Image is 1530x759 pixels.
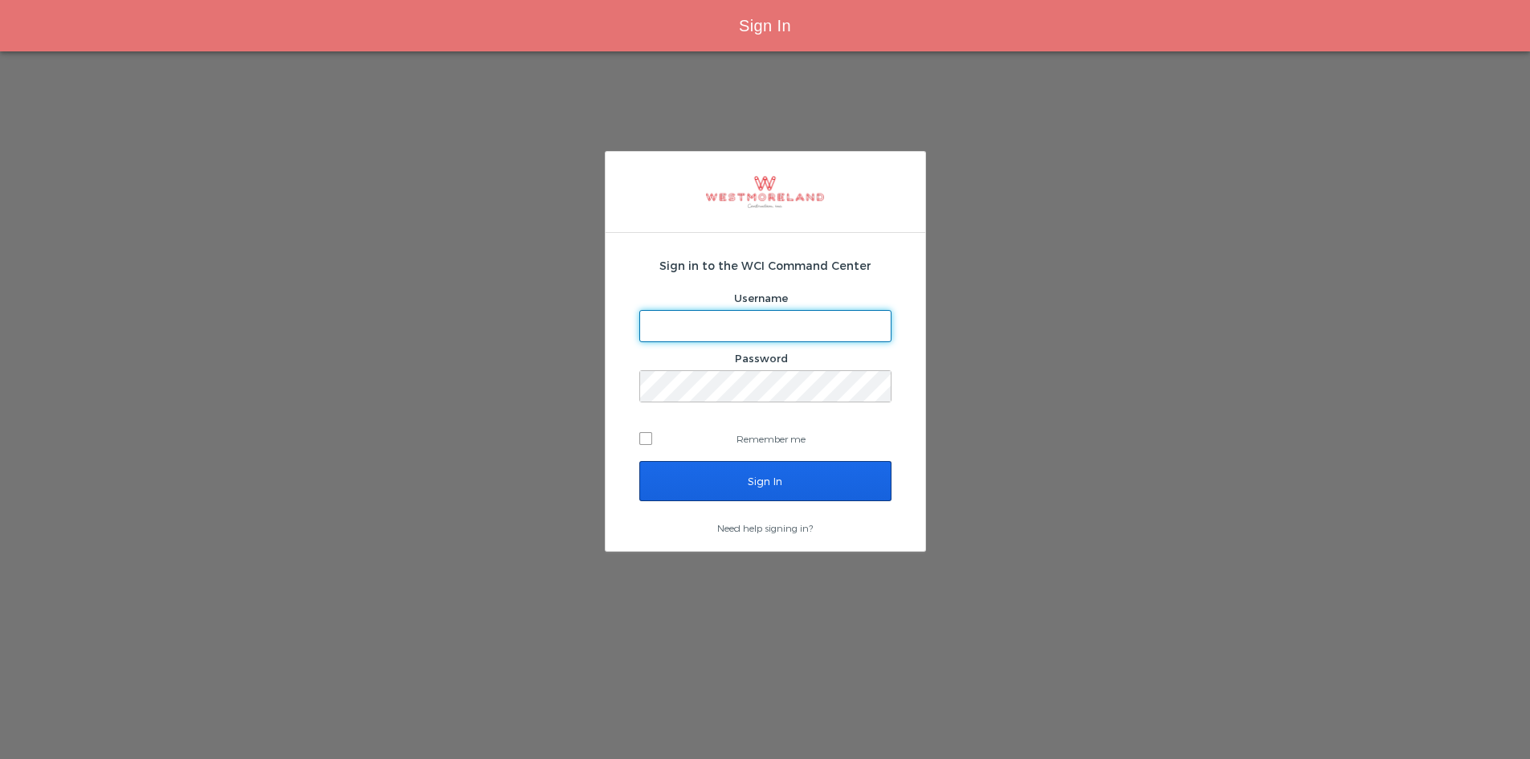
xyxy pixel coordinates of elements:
[739,17,791,35] span: Sign In
[639,257,891,274] h2: Sign in to the WCI Command Center
[717,522,813,533] a: Need help signing in?
[639,426,891,451] label: Remember me
[734,292,788,304] label: Username
[639,461,891,501] input: Sign In
[735,352,788,365] label: Password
